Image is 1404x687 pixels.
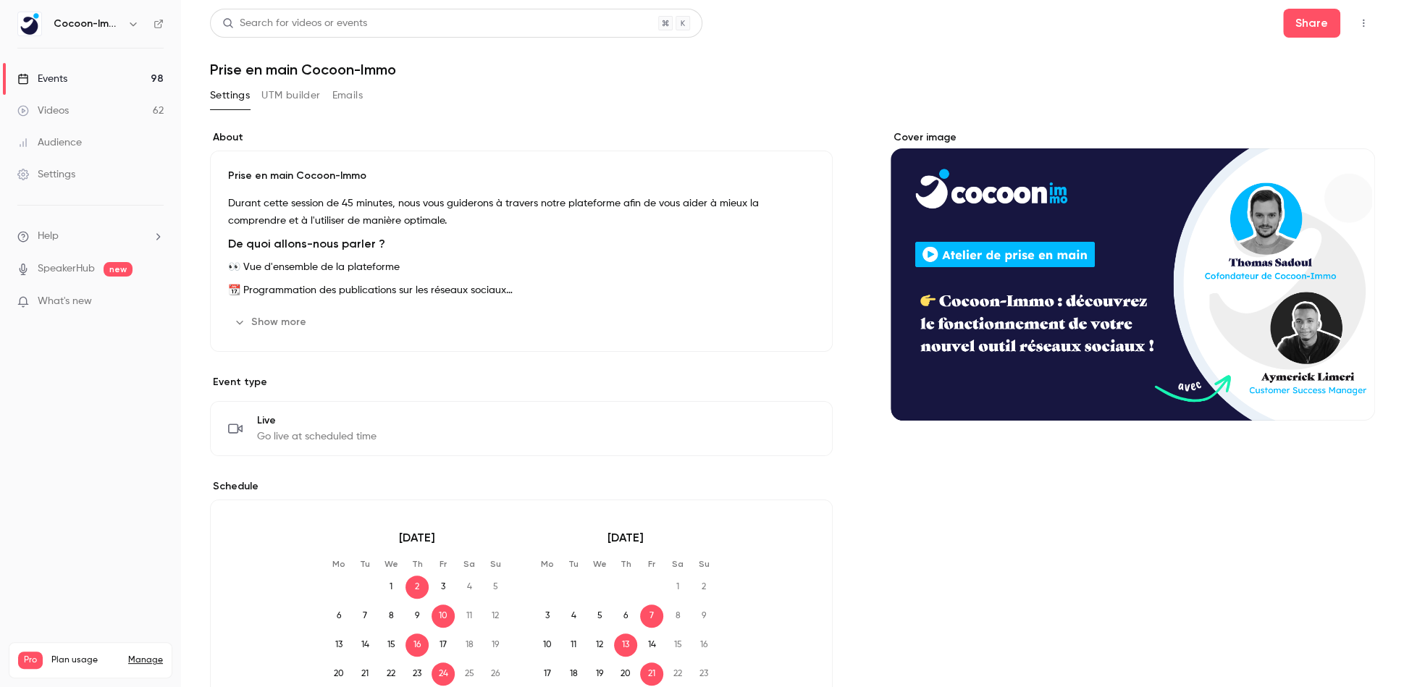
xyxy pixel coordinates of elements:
[327,633,350,657] span: 13
[588,662,611,686] span: 19
[18,12,41,35] img: Cocoon-Immo
[692,604,715,628] span: 9
[588,633,611,657] span: 12
[210,375,833,389] p: Event type
[614,633,637,657] span: 13
[536,529,715,547] p: [DATE]
[666,576,689,599] span: 1
[562,558,585,570] p: Tu
[353,604,377,628] span: 7
[562,662,585,686] span: 18
[692,633,715,657] span: 16
[228,311,315,334] button: Show more
[405,604,429,628] span: 9
[17,104,69,118] div: Videos
[536,604,559,628] span: 3
[327,604,350,628] span: 6
[146,295,164,308] iframe: Noticeable Trigger
[261,84,320,107] button: UTM builder
[379,558,403,570] p: We
[614,604,637,628] span: 6
[692,662,715,686] span: 23
[614,662,637,686] span: 20
[128,654,163,666] a: Manage
[562,604,585,628] span: 4
[38,229,59,244] span: Help
[210,130,833,145] label: About
[405,576,429,599] span: 2
[379,604,403,628] span: 8
[484,558,507,570] p: Su
[379,662,403,686] span: 22
[692,576,715,599] span: 2
[353,558,377,570] p: Tu
[432,558,455,570] p: Fr
[257,429,377,444] span: Go live at scheduled time
[484,604,507,628] span: 12
[536,662,559,686] span: 17
[379,576,403,599] span: 1
[257,413,377,428] span: Live
[210,479,833,494] p: Schedule
[614,558,637,570] p: Th
[38,294,92,309] span: What's new
[458,662,481,686] span: 25
[484,576,507,599] span: 5
[405,662,429,686] span: 23
[17,135,82,150] div: Audience
[536,558,559,570] p: Mo
[51,654,119,666] span: Plan usage
[17,167,75,182] div: Settings
[327,529,507,547] p: [DATE]
[666,662,689,686] span: 22
[640,633,663,657] span: 14
[405,558,429,570] p: Th
[228,258,815,276] p: 👀 Vue d'ensemble de la plateforme
[484,633,507,657] span: 19
[228,282,815,299] p: 📆 Programmation des publications sur les réseaux sociaux
[692,558,715,570] p: Su
[562,633,585,657] span: 11
[18,652,43,669] span: Pro
[38,261,95,277] a: SpeakerHub
[432,604,455,628] span: 10
[458,558,481,570] p: Sa
[228,195,815,229] p: Durant cette session de 45 minutes, nous vous guiderons à travers notre plateforme afin de vous a...
[640,604,663,628] span: 7
[54,17,122,31] h6: Cocoon-Immo
[379,633,403,657] span: 15
[332,84,363,107] button: Emails
[353,662,377,686] span: 21
[353,633,377,657] span: 14
[210,61,1375,78] h1: Prise en main Cocoon-Immo
[327,662,350,686] span: 20
[432,662,455,686] span: 24
[536,633,559,657] span: 10
[458,604,481,628] span: 11
[458,576,481,599] span: 4
[228,169,815,183] p: Prise en main Cocoon-Immo
[432,633,455,657] span: 17
[210,84,250,107] button: Settings
[666,558,689,570] p: Sa
[222,16,367,31] div: Search for videos or events
[228,235,815,253] h2: De quoi allons-nous parler ?
[484,662,507,686] span: 26
[666,604,689,628] span: 8
[588,604,611,628] span: 5
[432,576,455,599] span: 3
[891,130,1375,421] section: Cover image
[458,633,481,657] span: 18
[588,558,611,570] p: We
[640,558,663,570] p: Fr
[17,229,164,244] li: help-dropdown-opener
[405,633,429,657] span: 16
[891,130,1375,145] label: Cover image
[666,633,689,657] span: 15
[17,72,67,86] div: Events
[1283,9,1340,38] button: Share
[640,662,663,686] span: 21
[104,262,133,277] span: new
[327,558,350,570] p: Mo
